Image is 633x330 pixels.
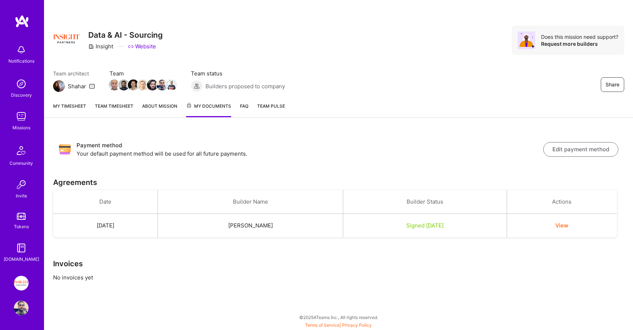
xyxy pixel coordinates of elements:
img: Avatar [518,31,535,49]
a: Team Member Avatar [110,79,119,91]
img: User Avatar [14,301,29,315]
div: Does this mission need support? [541,33,618,40]
img: Team Member Avatar [156,79,167,90]
div: Invite [16,192,27,200]
img: Insight Partners: Data & AI - Sourcing [14,276,29,290]
img: Team Architect [53,80,65,92]
th: Date [53,190,158,214]
img: Team Member Avatar [128,79,139,90]
p: No invoices yet [53,274,624,281]
img: Payment method [59,144,71,155]
a: Terms of Service [305,322,340,328]
h3: Agreements [53,178,624,187]
th: Actions [507,190,617,214]
div: Discovery [11,91,32,99]
a: FAQ [240,102,248,117]
th: Builder Name [158,190,343,214]
div: Shahar [68,82,86,90]
img: Company Logo [53,26,79,52]
img: teamwork [14,109,29,124]
a: Team Member Avatar [167,79,176,91]
img: discovery [14,77,29,91]
div: Notifications [8,57,34,65]
a: Team Member Avatar [129,79,138,91]
img: Team Member Avatar [109,79,120,90]
i: icon CompanyGray [88,44,94,49]
a: Privacy Policy [342,322,372,328]
a: Team Member Avatar [148,79,157,91]
img: Team Member Avatar [147,79,158,90]
a: My Documents [186,102,231,117]
img: Builders proposed to company [191,80,203,92]
img: Invite [14,177,29,192]
span: My Documents [186,102,231,110]
img: bell [14,42,29,57]
span: Team Pulse [257,103,285,109]
a: User Avatar [12,301,30,315]
div: © 2025 ATeams Inc., All rights reserved. [44,308,633,326]
h3: Payment method [77,141,543,150]
div: Signed [DATE] [352,222,498,229]
td: [DATE] [53,214,158,238]
td: [PERSON_NAME] [158,214,343,238]
img: tokens [17,213,26,220]
th: Builder Status [343,190,507,214]
img: Team Member Avatar [118,79,129,90]
button: Share [601,77,624,92]
h3: Data & AI - Sourcing [88,30,163,40]
img: guide book [14,241,29,255]
a: Team Member Avatar [119,79,129,91]
div: Request more builders [541,40,618,47]
a: About Mission [142,102,177,117]
span: Builders proposed to company [206,82,285,90]
img: Team Member Avatar [137,79,148,90]
a: Insight Partners: Data & AI - Sourcing [12,276,30,290]
h3: Invoices [53,259,624,268]
span: Share [606,81,619,88]
a: Team Pulse [257,102,285,117]
a: Team Member Avatar [138,79,148,91]
a: My timesheet [53,102,86,117]
p: Your default payment method will be used for all future payments. [77,150,543,157]
button: Edit payment method [543,142,618,157]
span: Team architect [53,70,95,77]
img: logo [15,15,29,28]
div: Tokens [14,223,29,230]
img: Team Member Avatar [166,79,177,90]
button: View [555,222,568,229]
img: Community [12,142,30,159]
a: Team timesheet [95,102,133,117]
span: Team [110,70,176,77]
span: Team status [191,70,285,77]
div: [DOMAIN_NAME] [4,255,39,263]
div: Missions [12,124,30,131]
span: | [305,322,372,328]
a: Team Member Avatar [157,79,167,91]
i: icon Mail [89,83,95,89]
a: Website [128,42,156,50]
div: Community [10,159,33,167]
div: Insight [88,42,113,50]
